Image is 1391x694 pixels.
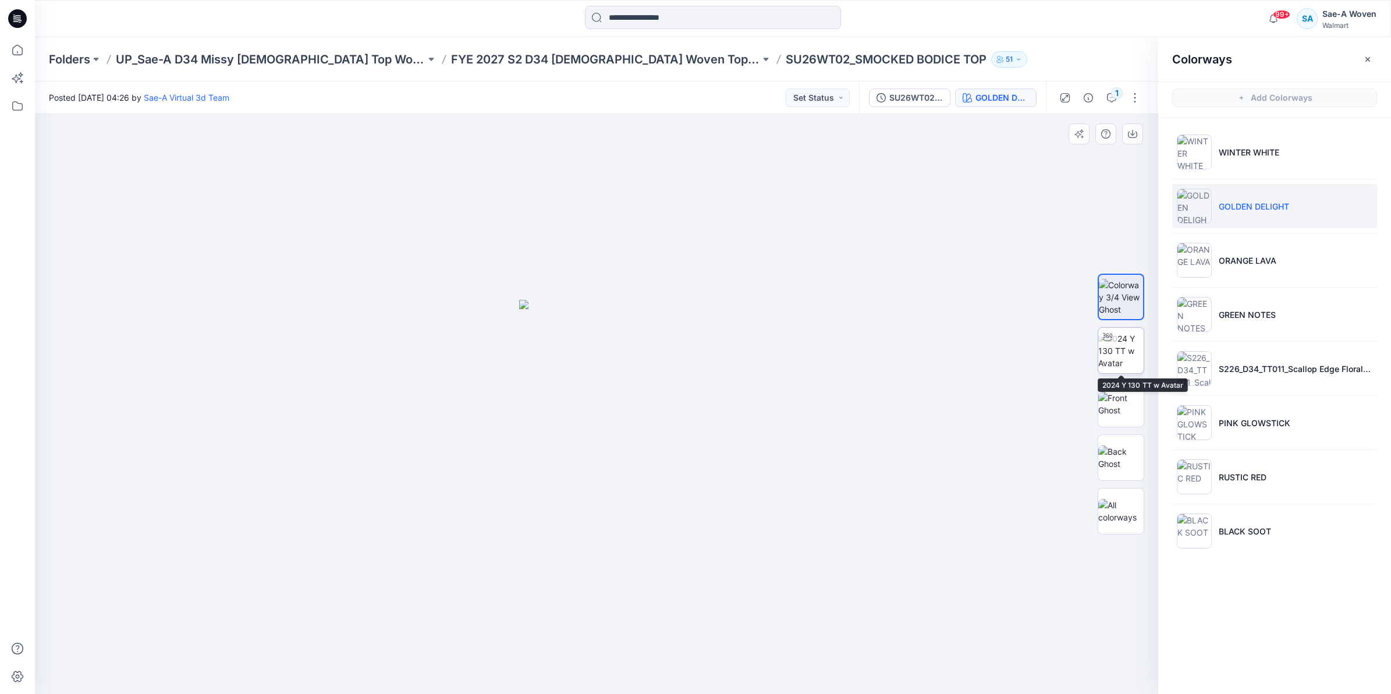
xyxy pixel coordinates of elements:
[1099,279,1143,316] img: Colorway 3/4 View Ghost
[1098,499,1144,523] img: All colorways
[955,88,1037,107] button: GOLDEN DELIGHT
[1219,309,1276,321] p: GREEN NOTES
[1098,392,1144,416] img: Front Ghost
[1177,297,1212,332] img: GREEN NOTES
[144,93,229,102] a: Sae-A Virtual 3d Team
[519,300,674,694] img: eyJhbGciOiJIUzI1NiIsImtpZCI6IjAiLCJzbHQiOiJzZXMiLCJ0eXAiOiJKV1QifQ.eyJkYXRhIjp7InR5cGUiOiJzdG9yYW...
[1079,88,1098,107] button: Details
[1102,88,1121,107] button: 1
[991,51,1027,68] button: 51
[1172,52,1232,66] h2: Colorways
[49,91,229,104] span: Posted [DATE] 04:26 by
[1177,514,1212,548] img: BLACK SOOT
[1111,87,1123,99] div: 1
[1322,7,1376,21] div: Sae-A Woven
[1177,351,1212,386] img: S226_D34_TT011_Scallop Edge Floral_Winter White_Blue Glory_21.33cm
[1177,243,1212,278] img: ORANGE LAVA
[1177,134,1212,169] img: WINTER WHITE
[1219,471,1266,483] p: RUSTIC RED
[975,91,1029,104] div: GOLDEN DELIGHT
[1177,189,1212,224] img: GOLDEN DELIGHT
[1098,445,1144,470] img: Back Ghost
[451,51,761,68] a: FYE 2027 S2 D34 [DEMOGRAPHIC_DATA] Woven Tops - Sae-A
[1177,405,1212,440] img: PINK GLOWSTICK
[1006,53,1013,66] p: 51
[1098,332,1144,369] img: 2024 Y 130 TT w Avatar
[1219,254,1276,267] p: ORANGE LAVA
[1219,363,1372,375] p: S226_D34_TT011_Scallop Edge Floral_Winter White_Blue Glory_21.33cm
[1273,10,1290,19] span: 99+
[1219,146,1279,158] p: WINTER WHITE
[786,51,987,68] p: SU26WT02_SMOCKED BODICE TOP
[1219,200,1289,213] p: GOLDEN DELIGHT
[1219,417,1290,429] p: PINK GLOWSTICK
[1297,8,1318,29] div: SA
[1177,459,1212,494] img: RUSTIC RED
[1219,525,1271,537] p: BLACK SOOT
[116,51,425,68] a: UP_Sae-A D34 Missy [DEMOGRAPHIC_DATA] Top Woven
[889,91,943,104] div: SU26WT02_REV1_FULL COLORWAY
[869,88,950,107] button: SU26WT02_REV1_FULL COLORWAY
[49,51,90,68] a: Folders
[1322,21,1376,30] div: Walmart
